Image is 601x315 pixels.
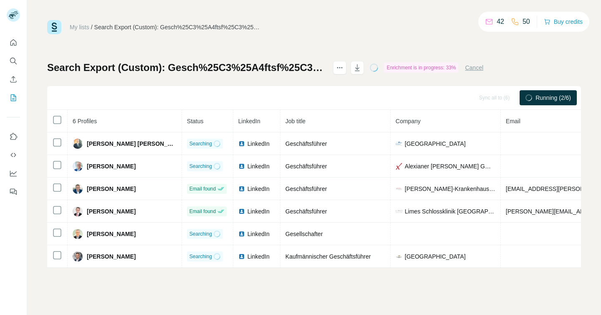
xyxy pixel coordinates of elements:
span: [GEOGRAPHIC_DATA] [405,252,466,261]
span: Email found [189,208,216,215]
img: Avatar [73,206,83,216]
span: [GEOGRAPHIC_DATA] [405,140,466,148]
h1: Search Export (Custom): Gesch%25C3%25A4ftsf%25C3%25BChrer - [DATE] 07:59 [47,61,326,74]
button: My lists [7,90,20,105]
span: LinkedIn [247,185,270,193]
img: company-logo [396,253,402,260]
button: Cancel [465,64,483,72]
span: Searching [189,253,212,260]
img: Avatar [73,251,83,262]
button: Dashboard [7,166,20,181]
span: [PERSON_NAME] [87,207,136,216]
span: Company [396,118,421,124]
span: [PERSON_NAME]-Krankenhaus GmbH [405,185,495,193]
img: LinkedIn logo [238,231,245,237]
span: Status [187,118,204,124]
span: [PERSON_NAME] [87,230,136,238]
span: LinkedIn [247,230,270,238]
button: Use Surfe API [7,147,20,163]
span: Limes Schlossklinik [GEOGRAPHIC_DATA] [405,207,495,216]
span: [PERSON_NAME] [87,185,136,193]
span: Alexianer [PERSON_NAME] GmbH [405,162,495,170]
span: LinkedIn [247,207,270,216]
span: LinkedIn [247,140,270,148]
span: [PERSON_NAME] [87,252,136,261]
img: LinkedIn logo [238,208,245,215]
span: 6 Profiles [73,118,97,124]
span: [PERSON_NAME] [PERSON_NAME] [87,140,177,148]
img: Avatar [73,161,83,171]
span: Email found [189,185,216,193]
img: LinkedIn logo [238,185,245,192]
span: Geschäftsführer [285,140,327,147]
span: Job title [285,118,306,124]
button: Search [7,53,20,69]
img: company-logo [396,208,402,215]
span: Searching [189,230,212,238]
span: Email [506,118,520,124]
li: / [91,23,93,31]
img: Surfe Logo [47,20,61,34]
span: Geschäftsführer [285,163,327,170]
span: Geschäftsführer [285,185,327,192]
p: 50 [523,17,530,27]
button: Buy credits [544,16,583,28]
button: Enrich CSV [7,72,20,87]
span: LinkedIn [247,252,270,261]
span: Running (2/6) [535,94,571,102]
img: company-logo [396,187,402,190]
span: Searching [189,163,212,170]
img: Avatar [73,139,83,149]
img: company-logo [396,140,402,147]
div: Enrichment is in progress: 33% [384,63,458,73]
span: LinkedIn [247,162,270,170]
span: Searching [189,140,212,147]
img: Avatar [73,229,83,239]
span: [PERSON_NAME] [87,162,136,170]
span: Kaufmännischer Geschäftsführer [285,253,371,260]
span: Geschäftsführer [285,208,327,215]
span: Gesellschafter [285,231,323,237]
button: Quick start [7,35,20,50]
button: actions [333,61,346,74]
img: Avatar [73,184,83,194]
button: Feedback [7,184,20,199]
button: Use Surfe on LinkedIn [7,129,20,144]
img: LinkedIn logo [238,140,245,147]
img: LinkedIn logo [238,163,245,170]
a: My lists [70,24,89,30]
img: company-logo [396,163,402,170]
img: LinkedIn logo [238,253,245,260]
span: LinkedIn [238,118,260,124]
div: Search Export (Custom): Gesch%25C3%25A4ftsf%25C3%25BChrer - [DATE] 07:59 [94,23,261,31]
p: 42 [497,17,504,27]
